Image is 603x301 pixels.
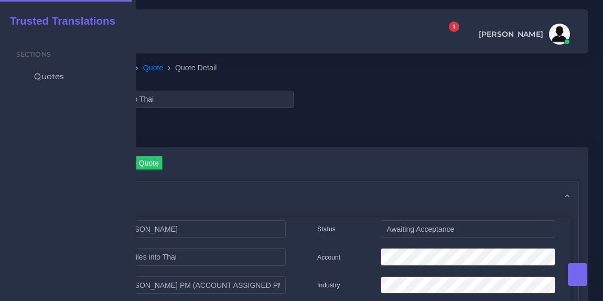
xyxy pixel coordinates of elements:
[3,13,115,30] a: Trusted Translations
[449,21,459,32] span: 1
[317,281,340,290] label: Industry
[113,156,163,170] input: Clone Quote
[34,71,64,82] span: Quotes
[8,66,128,88] a: Quotes
[164,62,217,73] li: Quote Detail
[16,50,51,58] span: Sections
[317,253,340,262] label: Account
[439,27,458,41] a: 1
[111,276,286,294] input: pm
[3,15,115,27] h2: Trusted Translations
[25,181,578,208] div: Quote information
[479,30,543,38] span: [PERSON_NAME]
[143,62,164,73] a: Quote
[473,24,574,45] a: [PERSON_NAME]avatar
[549,24,570,45] img: avatar
[317,224,336,234] label: Status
